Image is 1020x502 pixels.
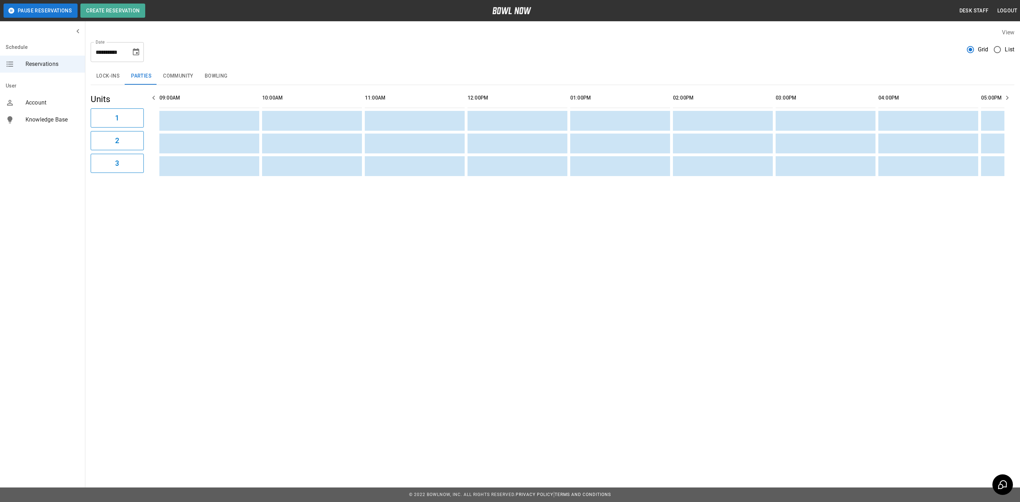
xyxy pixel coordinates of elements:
th: 09:00AM [159,88,259,108]
th: 11:00AM [365,88,465,108]
span: Account [25,98,79,107]
button: Lock-ins [91,68,125,85]
span: List [1005,45,1014,54]
button: Create Reservation [80,4,145,18]
button: 1 [91,108,144,128]
button: Desk Staff [957,4,992,17]
button: 3 [91,154,144,173]
button: Choose date, selected date is Oct 17, 2025 [129,45,143,59]
h6: 3 [115,158,119,169]
th: 10:00AM [262,88,362,108]
span: © 2022 BowlNow, Inc. All Rights Reserved. [409,492,516,497]
a: Terms and Conditions [555,492,611,497]
button: Community [157,68,199,85]
img: logo [492,7,531,14]
label: View [1002,29,1014,36]
button: Parties [125,68,157,85]
button: Pause Reservations [4,4,78,18]
button: Bowling [199,68,233,85]
span: Grid [978,45,988,54]
button: Logout [994,4,1020,17]
button: 2 [91,131,144,150]
h6: 1 [115,112,119,124]
h6: 2 [115,135,119,146]
div: inventory tabs [91,68,1014,85]
a: Privacy Policy [516,492,553,497]
span: Knowledge Base [25,115,79,124]
span: Reservations [25,60,79,68]
h5: Units [91,94,144,105]
th: 12:00PM [467,88,567,108]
